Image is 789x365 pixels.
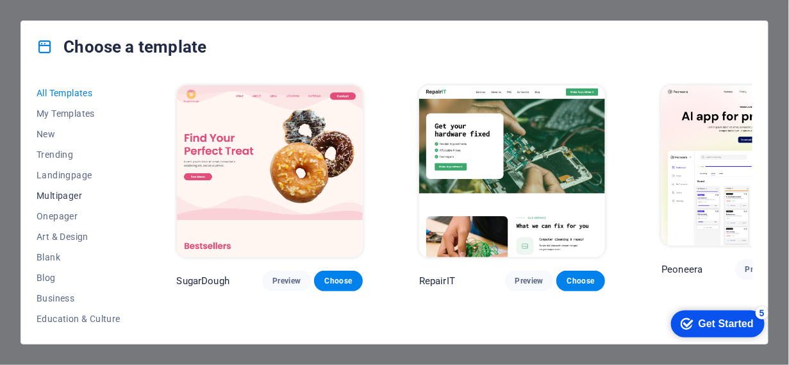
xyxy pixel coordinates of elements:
[37,144,120,165] button: Trending
[419,275,455,287] p: RepairIT
[37,37,206,57] h4: Choose a template
[567,276,595,286] span: Choose
[37,191,120,201] span: Multipager
[324,276,353,286] span: Choose
[37,226,120,247] button: Art & Design
[37,288,120,309] button: Business
[95,3,108,15] div: 5
[37,211,120,221] span: Onepager
[419,85,605,257] img: RepairIT
[37,149,120,160] span: Trending
[515,276,544,286] span: Preview
[37,124,120,144] button: New
[262,271,311,291] button: Preview
[37,83,120,103] button: All Templates
[37,247,120,267] button: Blank
[505,271,554,291] button: Preview
[37,108,120,119] span: My Templates
[37,88,120,98] span: All Templates
[556,271,605,291] button: Choose
[37,206,120,226] button: Onepager
[37,267,120,288] button: Blog
[314,271,363,291] button: Choose
[37,252,120,262] span: Blank
[37,273,120,283] span: Blog
[37,103,120,124] button: My Templates
[661,263,702,276] p: Peoneera
[37,170,120,180] span: Landingpage
[37,314,120,324] span: Education & Culture
[37,232,120,242] span: Art & Design
[745,264,774,275] span: Preview
[37,293,120,303] span: Business
[37,185,120,206] button: Multipager
[37,165,120,185] button: Landingpage
[37,129,120,139] span: New
[177,275,229,287] p: SugarDough
[177,85,363,257] img: SugarDough
[38,14,93,26] div: Get Started
[272,276,301,286] span: Preview
[37,309,120,329] button: Education & Culture
[735,259,784,280] button: Preview
[10,6,104,33] div: Get Started 5 items remaining, 0% complete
